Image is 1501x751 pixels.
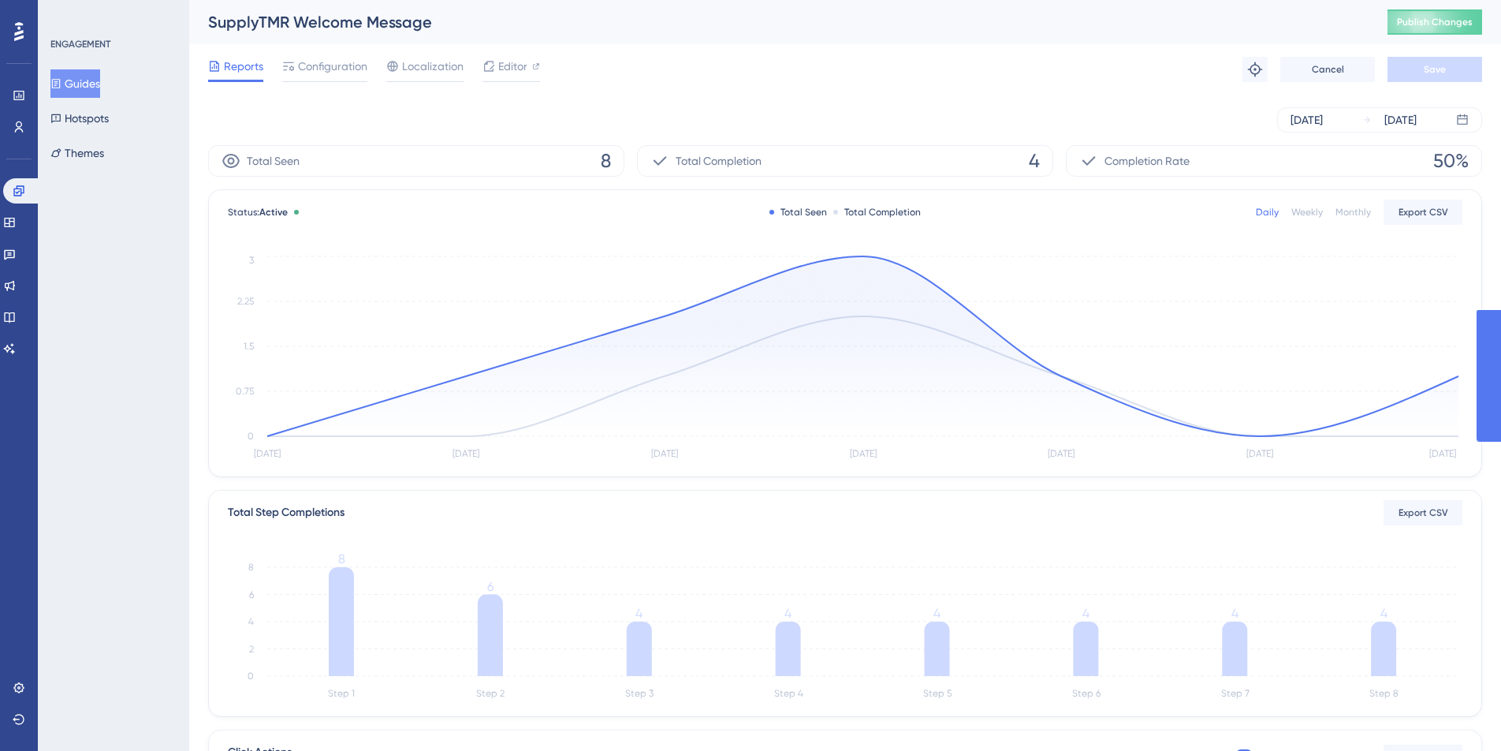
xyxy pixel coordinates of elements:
tspan: [DATE] [254,448,281,459]
tspan: [DATE] [1048,448,1075,459]
span: Total Completion [676,151,762,170]
span: Publish Changes [1397,16,1473,28]
span: Editor [498,57,527,76]
button: Save [1387,57,1482,82]
tspan: 4 [1231,606,1238,621]
tspan: 0 [248,671,254,682]
span: 50% [1433,148,1469,174]
button: Guides [50,69,100,98]
tspan: [DATE] [850,448,877,459]
tspan: 3 [249,255,254,266]
tspan: Step 7 [1221,688,1250,699]
tspan: [DATE] [651,448,678,459]
span: Save [1424,63,1446,76]
span: Status: [228,206,288,219]
tspan: 6 [487,579,494,594]
button: Export CSV [1384,200,1462,225]
tspan: 2.25 [237,296,254,307]
div: Monthly [1335,206,1371,219]
tspan: 8 [338,551,345,566]
span: 8 [601,148,611,174]
span: Configuration [298,57,367,76]
tspan: 1.5 [244,341,254,352]
button: Export CSV [1384,500,1462,525]
tspan: 2 [249,644,254,655]
span: Total Seen [247,151,300,170]
div: Weekly [1291,206,1323,219]
span: 4 [1029,148,1040,174]
tspan: Step 5 [923,688,952,699]
span: Completion Rate [1104,151,1190,170]
tspan: 4 [248,616,254,627]
span: Export CSV [1399,506,1448,519]
button: Themes [50,139,104,167]
tspan: 4 [784,606,791,621]
div: [DATE] [1291,110,1323,129]
tspan: Step 6 [1072,688,1101,699]
div: Total Completion [833,206,921,219]
tspan: 8 [248,562,254,573]
span: Export CSV [1399,206,1448,219]
div: SupplyTMR Welcome Message [208,11,1348,33]
span: Reports [224,57,263,76]
span: Localization [402,57,464,76]
tspan: 4 [933,606,940,621]
button: Hotspots [50,104,109,133]
div: Total Step Completions [228,503,345,522]
tspan: 0.75 [236,386,254,397]
span: Active [259,207,288,218]
tspan: 4 [1380,606,1387,621]
div: [DATE] [1384,110,1417,129]
iframe: UserGuiding AI Assistant Launcher [1435,689,1482,736]
tspan: [DATE] [1246,448,1273,459]
tspan: 4 [1082,606,1089,621]
tspan: Step 4 [774,688,803,699]
tspan: Step 8 [1369,688,1399,699]
div: ENGAGEMENT [50,38,110,50]
tspan: [DATE] [1429,448,1456,459]
button: Publish Changes [1387,9,1482,35]
tspan: Step 3 [625,688,654,699]
button: Cancel [1280,57,1375,82]
tspan: Step 1 [328,688,355,699]
tspan: 0 [248,431,254,442]
tspan: [DATE] [453,448,479,459]
span: Cancel [1312,63,1344,76]
tspan: 6 [249,589,254,600]
tspan: 4 [635,606,642,621]
div: Daily [1256,206,1279,219]
tspan: Step 2 [476,688,505,699]
div: Total Seen [769,206,827,219]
